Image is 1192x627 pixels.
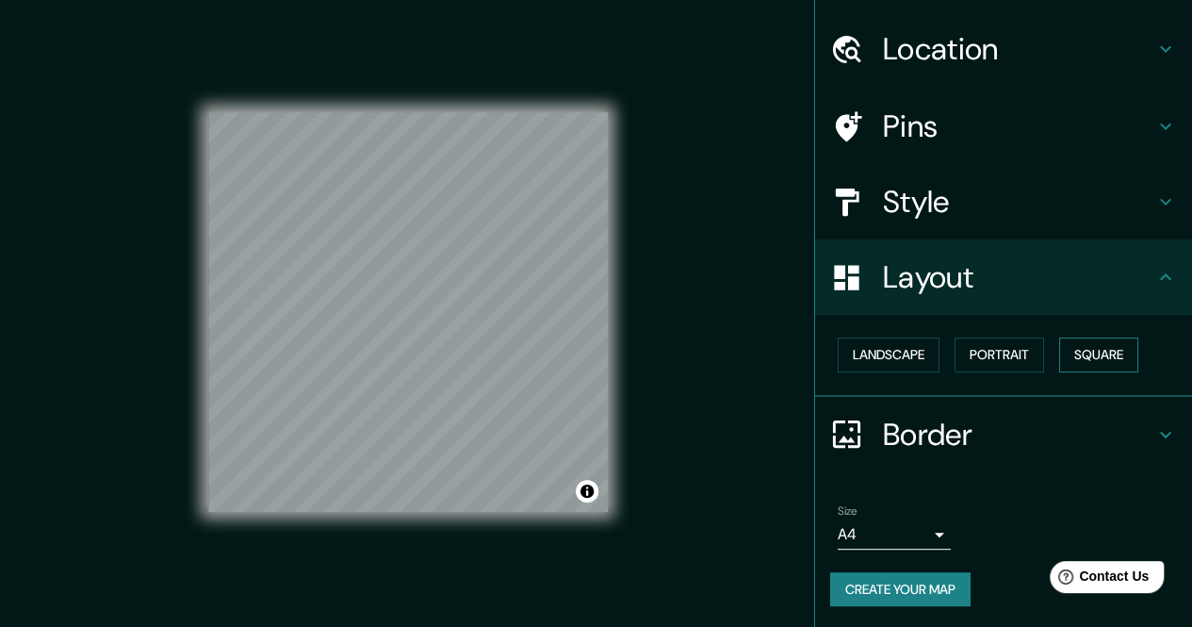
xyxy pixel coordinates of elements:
[1024,553,1171,606] iframe: Help widget launcher
[838,338,939,372] button: Landscape
[883,30,1154,68] h4: Location
[815,397,1192,472] div: Border
[830,572,971,607] button: Create your map
[838,503,857,519] label: Size
[883,416,1154,454] h4: Border
[883,183,1154,221] h4: Style
[838,520,951,550] div: A4
[208,112,608,512] canvas: Map
[815,239,1192,315] div: Layout
[576,480,598,503] button: Toggle attribution
[815,89,1192,164] div: Pins
[815,164,1192,239] div: Style
[955,338,1044,372] button: Portrait
[883,107,1154,145] h4: Pins
[815,11,1192,87] div: Location
[883,258,1154,296] h4: Layout
[1059,338,1138,372] button: Square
